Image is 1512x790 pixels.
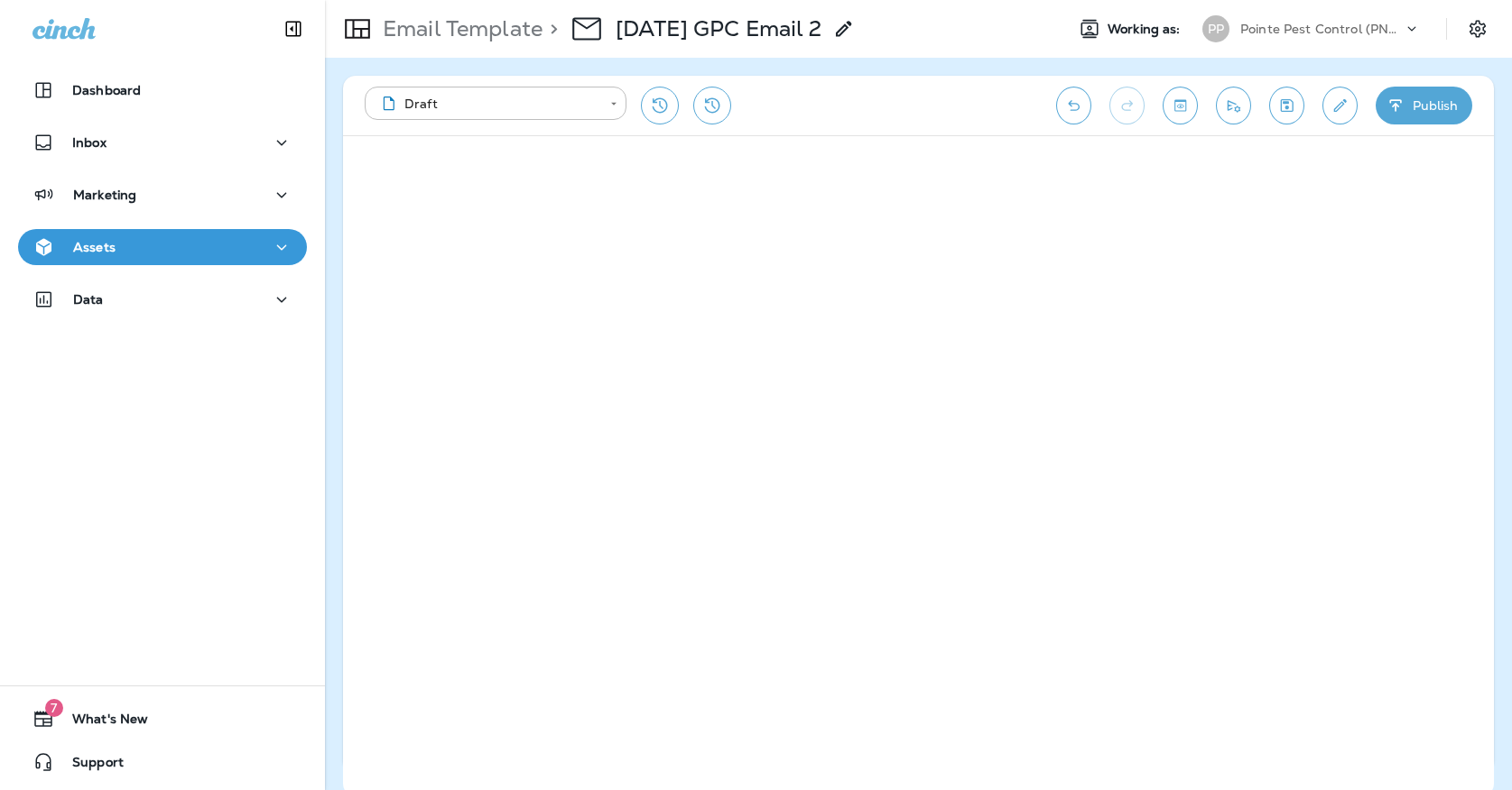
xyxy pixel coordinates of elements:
button: Undo [1056,87,1091,124]
div: PP [1202,15,1229,42]
span: What's New [54,712,148,733]
p: Dashboard [72,83,141,97]
p: Marketing [73,188,136,202]
button: Send test email [1216,87,1251,124]
p: > [543,15,558,42]
span: Working as: [1108,22,1184,37]
p: Data [73,292,104,307]
button: Support [18,744,307,780]
button: View Changelog [693,87,731,124]
button: Assets [18,229,307,265]
div: Oct '25 GPC Email 2 [616,15,822,42]
button: 7What's New [18,701,307,737]
span: 7 [45,699,63,717]
button: Data [18,281,307,317]
button: Publish [1376,87,1472,124]
p: Inbox [72,135,107,150]
button: Inbox [18,124,307,161]
p: Pointe Pest Control (PNW) [1240,22,1403,36]
p: [DATE] GPC Email 2 [616,15,822,42]
p: Email Template [376,15,543,42]
button: Settings [1461,13,1494,45]
button: Toggle preview [1163,87,1198,124]
p: Assets [73,240,116,254]
button: Restore from previous version [641,87,679,124]
button: Collapse Sidebar [268,11,319,47]
span: Support [54,755,124,776]
button: Edit details [1322,87,1358,124]
div: Draft [377,95,598,113]
button: Save [1269,87,1304,124]
button: Marketing [18,177,307,213]
button: Dashboard [18,72,307,108]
